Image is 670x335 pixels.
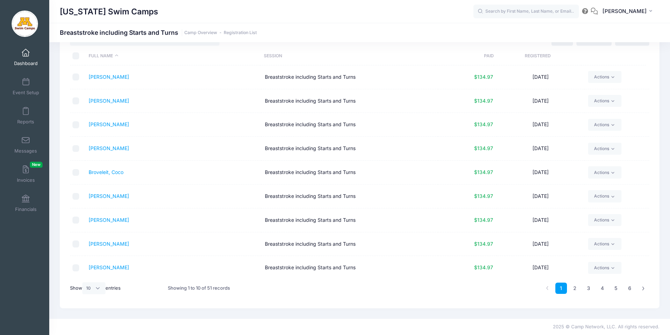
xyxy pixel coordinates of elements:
select: Showentries [82,282,106,294]
a: Actions [588,214,621,226]
div: Showing 1 to 10 of 51 records [168,280,230,296]
a: 2 [569,283,581,294]
a: 1 [555,283,567,294]
a: Actions [588,143,621,155]
a: 5 [610,283,622,294]
a: 4 [596,283,608,294]
th: Registered: activate to sort column ascending [494,47,581,65]
a: Actions [588,71,621,83]
th: Session: activate to sort column ascending [260,47,435,65]
a: Registration List [224,30,257,36]
td: Breaststroke including Starts and Turns [261,256,438,280]
a: [PERSON_NAME] [89,193,129,199]
td: Breaststroke including Starts and Turns [261,161,438,185]
span: Dashboard [14,60,38,66]
span: Messages [14,148,37,154]
span: Reports [17,119,34,125]
a: [PERSON_NAME] [89,98,129,104]
a: Actions [588,262,621,274]
a: [PERSON_NAME] [89,241,129,247]
a: Broveleit, Coco [89,169,123,175]
img: Minnesota Swim Camps [12,11,38,37]
span: $134.97 [474,98,493,104]
a: 3 [583,283,594,294]
button: [PERSON_NAME] [598,4,659,20]
td: [DATE] [497,161,585,185]
a: Actions [588,166,621,178]
h1: Breaststroke including Starts and Turns [60,29,257,36]
td: Breaststroke including Starts and Turns [261,137,438,161]
a: Camp Overview [184,30,217,36]
a: [PERSON_NAME] [89,145,129,151]
td: [DATE] [497,185,585,208]
td: [DATE] [497,89,585,113]
span: New [30,162,43,168]
td: Breaststroke including Starts and Turns [261,65,438,89]
a: InvoicesNew [9,162,43,186]
h1: [US_STATE] Swim Camps [60,4,158,20]
a: Event Setup [9,74,43,99]
td: Breaststroke including Starts and Turns [261,89,438,113]
a: Dashboard [9,45,43,70]
span: [PERSON_NAME] [602,7,647,15]
th: Paid: activate to sort column ascending [435,47,494,65]
span: $134.97 [474,74,493,80]
td: Breaststroke including Starts and Turns [261,113,438,137]
span: 2025 © Camp Network, LLC. All rights reserved. [553,324,659,329]
a: [PERSON_NAME] [89,74,129,80]
span: $134.97 [474,145,493,151]
td: Breaststroke including Starts and Turns [261,208,438,232]
span: Financials [15,206,37,212]
a: [PERSON_NAME] [89,217,129,223]
a: Reports [9,103,43,128]
a: Actions [588,119,621,131]
td: [DATE] [497,65,585,89]
td: [DATE] [497,208,585,232]
span: $134.97 [474,241,493,247]
a: 6 [624,283,636,294]
a: Actions [588,190,621,202]
a: Financials [9,191,43,215]
a: Messages [9,133,43,157]
span: $134.97 [474,193,493,199]
input: Search by First Name, Last Name, or Email... [473,5,579,19]
span: Invoices [17,177,35,183]
td: [DATE] [497,137,585,161]
th: Full Name: activate to sort column descending [85,47,260,65]
span: $134.97 [474,264,493,270]
a: [PERSON_NAME] [89,264,129,270]
td: [DATE] [497,232,585,256]
td: [DATE] [497,113,585,137]
td: Breaststroke including Starts and Turns [261,185,438,208]
a: Actions [588,95,621,107]
span: $134.97 [474,169,493,175]
span: $134.97 [474,217,493,223]
a: Actions [588,238,621,250]
td: [DATE] [497,256,585,280]
a: [PERSON_NAME] [89,121,129,127]
label: Show entries [70,282,121,294]
span: $134.97 [474,121,493,127]
td: Breaststroke including Starts and Turns [261,232,438,256]
span: Event Setup [13,90,39,96]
